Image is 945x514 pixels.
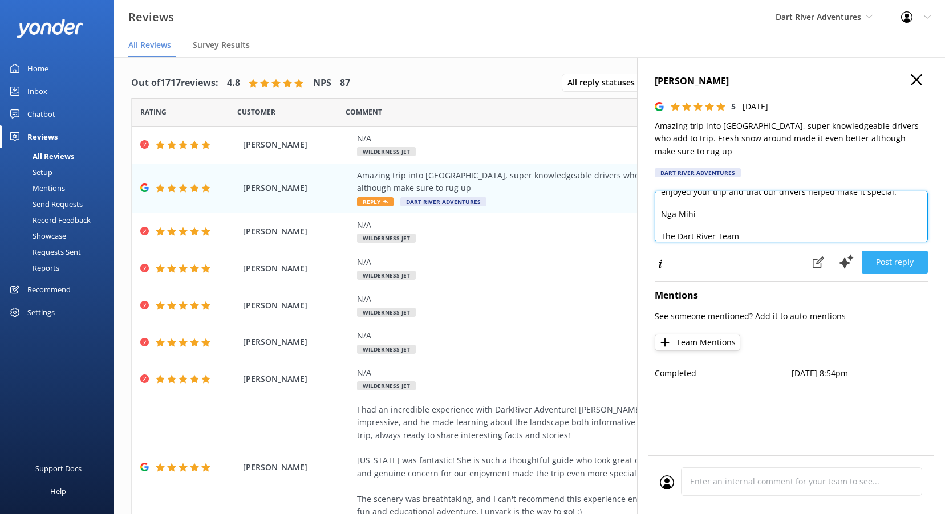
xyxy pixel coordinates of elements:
span: Wilderness Jet [357,381,416,390]
span: Dart River Adventures [776,11,861,22]
span: Wilderness Jet [357,234,416,243]
img: yonder-white-logo.png [17,19,83,38]
div: Mentions [7,180,65,196]
div: Help [50,480,66,503]
span: [PERSON_NAME] [243,299,351,312]
div: Chatbot [27,103,55,125]
span: [PERSON_NAME] [243,225,351,238]
div: N/A [357,366,850,379]
span: 5 [731,101,736,112]
p: Amazing trip into [GEOGRAPHIC_DATA], super knowledgeable drivers who add to trip. Fresh snow arou... [655,120,928,158]
span: All reply statuses [567,76,642,89]
button: Team Mentions [655,334,740,351]
a: Setup [7,164,114,180]
span: Dart River Adventures [400,197,486,206]
div: Home [27,57,48,80]
p: [DATE] [743,100,768,113]
div: Setup [7,164,52,180]
div: Requests Sent [7,244,81,260]
span: All Reviews [128,39,171,51]
span: [PERSON_NAME] [243,336,351,348]
span: [PERSON_NAME] [243,373,351,385]
div: Reviews [27,125,58,148]
span: [PERSON_NAME] [243,182,351,194]
h4: 4.8 [227,76,240,91]
div: Dart River Adventures [655,168,741,177]
textarea: Thank you so much for your wonderful review! We're thrilled you enjoyed your trip and that our dr... [655,191,928,242]
div: Settings [27,301,55,324]
a: All Reviews [7,148,114,164]
span: Wilderness Jet [357,271,416,280]
h4: 87 [340,76,350,91]
div: N/A [357,219,850,231]
a: Record Feedback [7,212,114,228]
h3: Reviews [128,8,174,26]
span: [PERSON_NAME] [243,262,351,275]
h4: NPS [313,76,331,91]
div: N/A [357,256,850,268]
button: Post reply [862,251,928,274]
a: Reports [7,260,114,276]
span: Date [237,107,275,117]
p: See someone mentioned? Add it to auto-mentions [655,310,928,323]
div: Send Requests [7,196,83,212]
div: N/A [357,293,850,305]
p: Completed [655,367,792,380]
img: user_profile.svg [660,475,674,489]
h4: [PERSON_NAME] [655,74,928,89]
h4: Out of 1717 reviews: [131,76,218,91]
h4: Mentions [655,288,928,303]
span: Date [140,107,167,117]
p: [DATE] 8:54pm [792,367,928,380]
span: [PERSON_NAME] [243,138,351,151]
div: Showcase [7,228,66,244]
div: Record Feedback [7,212,91,228]
div: Recommend [27,278,71,301]
div: Amazing trip into [GEOGRAPHIC_DATA], super knowledgeable drivers who add to trip. Fresh snow arou... [357,169,850,195]
div: Reports [7,260,59,276]
span: [PERSON_NAME] [243,461,351,474]
a: Mentions [7,180,114,196]
div: N/A [357,329,850,342]
a: Send Requests [7,196,114,212]
div: All Reviews [7,148,74,164]
a: Showcase [7,228,114,244]
div: Support Docs [35,457,82,480]
span: Survey Results [193,39,250,51]
span: Wilderness Jet [357,345,416,354]
div: N/A [357,132,850,145]
span: Wilderness Jet [357,147,416,156]
button: Close [911,74,922,87]
div: Inbox [27,80,47,103]
a: Requests Sent [7,244,114,260]
span: Wilderness Jet [357,308,416,317]
span: Question [346,107,382,117]
span: Reply [357,197,394,206]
